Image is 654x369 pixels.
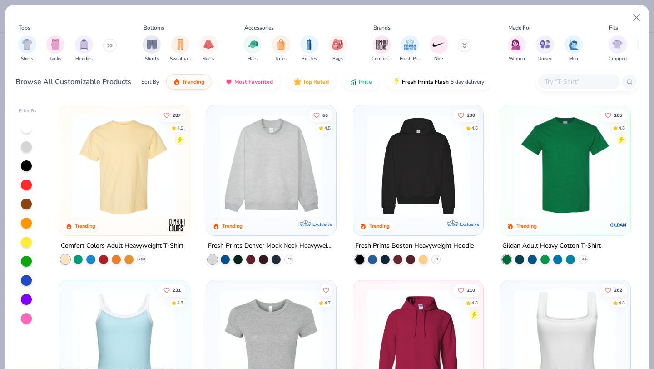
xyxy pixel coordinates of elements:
[332,55,343,62] span: Bags
[178,299,184,306] div: 4.7
[322,113,328,117] span: 66
[508,24,531,32] div: Made For
[453,284,480,296] button: Like
[474,115,585,217] img: d4a37e75-5f2b-4aef-9a6e-23330c63bbc0
[332,39,342,50] img: Bags Image
[432,38,446,51] img: Nike Image
[359,78,372,85] span: Price
[329,35,347,62] button: filter button
[467,288,475,292] span: 210
[509,55,525,62] span: Women
[434,257,438,262] span: + 9
[173,288,181,292] span: 231
[170,55,191,62] span: Sweatpants
[628,9,645,26] button: Close
[18,35,36,62] button: filter button
[300,35,318,62] button: filter button
[609,55,627,62] span: Cropped
[400,35,421,62] div: filter for Fresh Prints
[609,35,627,62] button: filter button
[244,24,274,32] div: Accessories
[215,115,327,217] img: f5d85501-0dbb-4ee4-b115-c08fa3845d83
[538,55,552,62] span: Unisex
[329,35,347,62] div: filter for Bags
[218,74,280,90] button: Most Favorited
[324,125,331,131] div: 4.8
[510,115,621,217] img: db319196-8705-402d-8b46-62aaa07ed94f
[46,35,64,62] button: filter button
[276,39,286,50] img: Totes Image
[565,35,583,62] div: filter for Men
[199,35,218,62] div: filter for Skirts
[471,299,478,306] div: 4.8
[286,257,292,262] span: + 10
[141,78,159,86] div: Sort By
[580,257,586,262] span: + 44
[375,38,389,51] img: Comfort Colors Image
[248,55,258,62] span: Hats
[139,257,145,262] span: + 60
[372,55,392,62] span: Comfort Colors
[159,109,186,121] button: Like
[609,216,627,234] img: Gildan logo
[453,109,480,121] button: Like
[199,35,218,62] button: filter button
[75,35,93,62] button: filter button
[373,24,391,32] div: Brands
[15,76,131,87] div: Browse All Customizable Products
[287,74,336,90] button: Top Rated
[372,35,392,62] button: filter button
[46,35,64,62] div: filter for Tanks
[22,39,32,50] img: Shirts Image
[386,74,491,90] button: Fresh Prints Flash5 day delivery
[536,35,554,62] div: filter for Unisex
[304,39,314,50] img: Bottles Image
[502,240,601,252] div: Gildan Adult Heavy Cotton T-Shirt
[343,74,379,90] button: Price
[460,221,479,227] span: Exclusive
[320,284,332,296] button: Like
[324,299,331,306] div: 4.7
[508,35,526,62] button: filter button
[609,35,627,62] div: filter for Cropped
[248,39,258,50] img: Hats Image
[178,125,184,131] div: 4.9
[243,35,262,62] button: filter button
[19,24,30,32] div: Tops
[243,35,262,62] div: filter for Hats
[614,113,622,117] span: 105
[544,76,614,87] input: Try "T-Shirt"
[511,39,522,50] img: Women Image
[144,24,164,32] div: Bottoms
[75,55,93,62] span: Hoodies
[61,240,183,252] div: Comfort Colors Adult Heavyweight T-Shirt
[565,35,583,62] button: filter button
[143,35,161,62] button: filter button
[173,113,181,117] span: 287
[434,55,443,62] span: Nike
[168,216,186,234] img: Comfort Colors logo
[609,24,618,32] div: Fits
[600,109,627,121] button: Like
[403,38,417,51] img: Fresh Prints Image
[143,35,161,62] div: filter for Shorts
[400,55,421,62] span: Fresh Prints
[600,284,627,296] button: Like
[79,39,89,50] img: Hoodies Image
[272,35,290,62] div: filter for Totes
[145,55,159,62] span: Shorts
[234,78,273,85] span: Most Favorited
[75,35,93,62] div: filter for Hoodies
[355,240,474,252] div: Fresh Prints Boston Heavyweight Hoodie
[182,78,204,85] span: Trending
[170,35,191,62] button: filter button
[309,109,332,121] button: Like
[272,35,290,62] button: filter button
[400,35,421,62] button: filter button
[294,78,301,85] img: TopRated.gif
[362,115,474,217] img: 91acfc32-fd48-4d6b-bdad-a4c1a30ac3fc
[393,78,400,85] img: flash.gif
[372,35,392,62] div: filter for Comfort Colors
[18,35,36,62] div: filter for Shirts
[312,221,332,227] span: Exclusive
